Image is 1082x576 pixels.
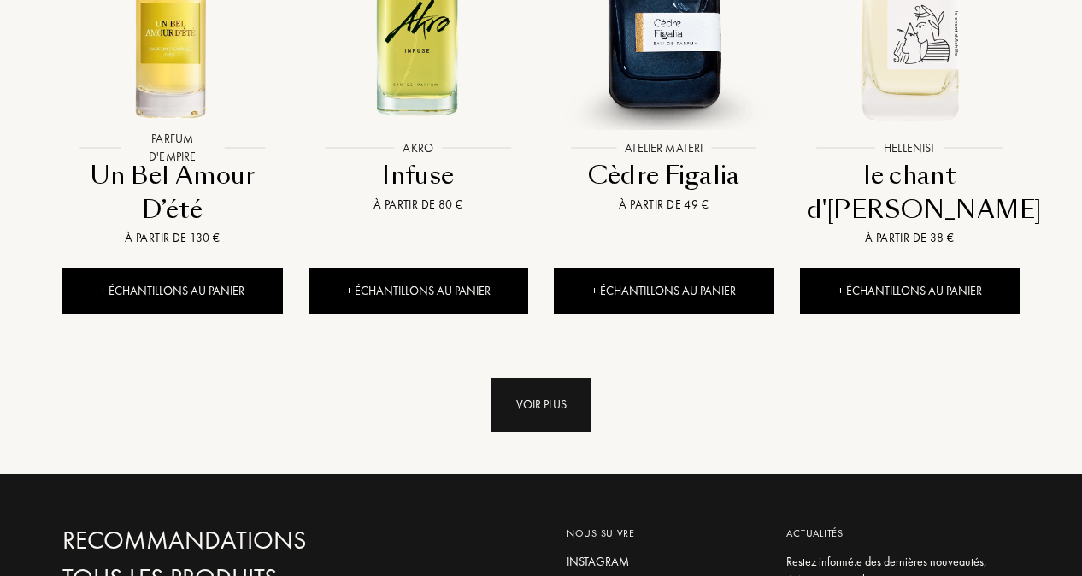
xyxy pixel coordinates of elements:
[309,268,529,314] div: + Échantillons au panier
[567,553,762,571] a: Instagram
[561,159,767,192] div: Cèdre Figalia
[62,526,364,555] a: Recommandations
[807,229,1014,247] div: À partir de 38 €
[554,268,774,314] div: + Échantillons au panier
[567,526,762,541] div: Nous suivre
[561,196,767,214] div: À partir de 49 €
[315,159,522,192] div: Infuse
[69,159,276,226] div: Un Bel Amour D’été
[491,378,591,432] div: Voir plus
[62,268,283,314] div: + Échantillons au panier
[786,526,1007,541] div: Actualités
[69,229,276,247] div: À partir de 130 €
[315,196,522,214] div: À partir de 80 €
[807,159,1014,226] div: le chant d'[PERSON_NAME]
[800,268,1020,314] div: + Échantillons au panier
